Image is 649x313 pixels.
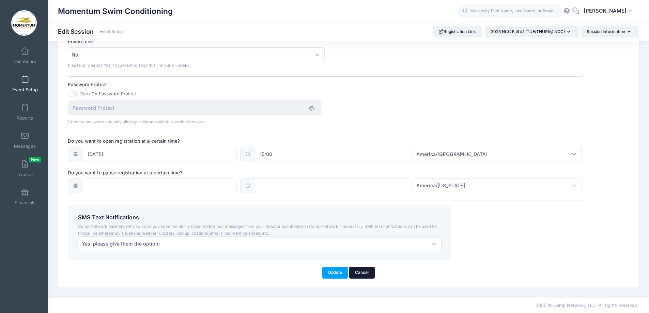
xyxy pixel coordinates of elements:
[68,47,325,62] span: No
[78,224,437,236] span: Camp Network partners with Twilio so you have the ability to send SMS text messages from your dir...
[433,26,482,37] a: Registration Link
[322,267,348,278] button: Update
[11,10,37,36] img: Momentum Swim Conditioning
[68,81,325,88] label: Password Protect
[579,3,639,19] button: [PERSON_NAME]
[14,59,36,64] span: Dashboard
[413,178,582,193] span: America/New York
[485,26,578,37] button: 2025 NCC Fall #1 (TUE/THUR)@ NCC)
[9,72,41,96] a: Event Setup
[416,151,488,158] span: America/Chicago
[68,100,321,115] input: Password Protect
[12,87,38,93] span: Event Setup
[68,169,325,176] label: Do you want to pause registration at a certain time?
[17,115,33,121] span: Reports
[58,3,173,19] h1: Momentum Swim Conditioning
[82,240,160,247] span: Yes, please give them the option!
[9,44,41,67] a: Dashboard
[459,4,561,18] input: Search by First Name, Last Name, or Email...
[78,236,442,251] span: Yes, please give them the option!
[416,182,465,189] span: America/New York
[349,267,375,278] a: Cancel
[9,157,41,181] a: InvoicesNew
[14,143,36,149] span: Messages
[99,29,123,34] a: Event Setup
[68,119,206,124] span: Create a password and only allow participants with this code to register.
[58,28,123,35] h1: Edit Session
[68,138,325,144] label: Do you want to open registration at a certain time?
[581,26,639,37] button: Session Information
[9,128,41,152] a: Messages
[80,91,136,97] label: Turn On Password Protect
[536,302,639,308] span: 2025 © Camp Network, LLC. All rights reserved.
[29,157,41,162] span: New
[16,172,34,177] span: Invoices
[72,51,78,58] span: No
[78,214,442,221] h4: SMS Text Notifications
[68,38,325,45] label: Private Link
[9,100,41,124] a: Reports
[68,63,189,68] span: Please only select Yes if you want to send this link out privately.
[413,147,582,161] span: America/Chicago
[15,200,35,206] span: Financials
[584,7,627,15] span: [PERSON_NAME]
[9,185,41,209] a: Financials
[491,29,565,34] span: 2025 NCC Fall #1 (TUE/THUR)@ NCC)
